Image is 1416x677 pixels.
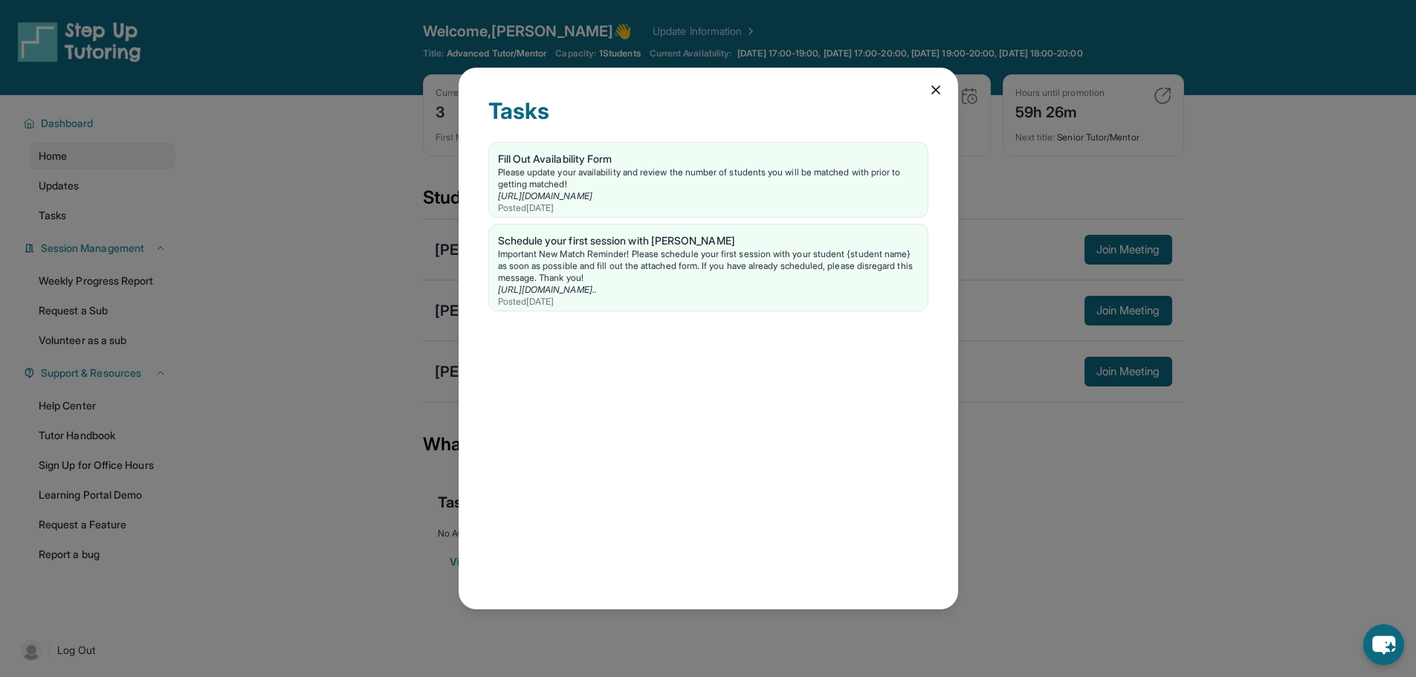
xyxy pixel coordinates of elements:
[498,202,919,214] div: Posted [DATE]
[498,233,919,248] div: Schedule your first session with [PERSON_NAME]
[498,248,919,284] div: Important New Match Reminder! Please schedule your first session with your student {student name}...
[498,296,919,308] div: Posted [DATE]
[498,284,597,295] a: [URL][DOMAIN_NAME]..
[498,166,919,190] div: Please update your availability and review the number of students you will be matched with prior ...
[498,152,919,166] div: Fill Out Availability Form
[489,224,928,311] a: Schedule your first session with [PERSON_NAME]Important New Match Reminder! Please schedule your ...
[489,143,928,217] a: Fill Out Availability FormPlease update your availability and review the number of students you w...
[488,97,928,142] div: Tasks
[1363,624,1404,665] button: chat-button
[498,190,592,201] a: [URL][DOMAIN_NAME]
